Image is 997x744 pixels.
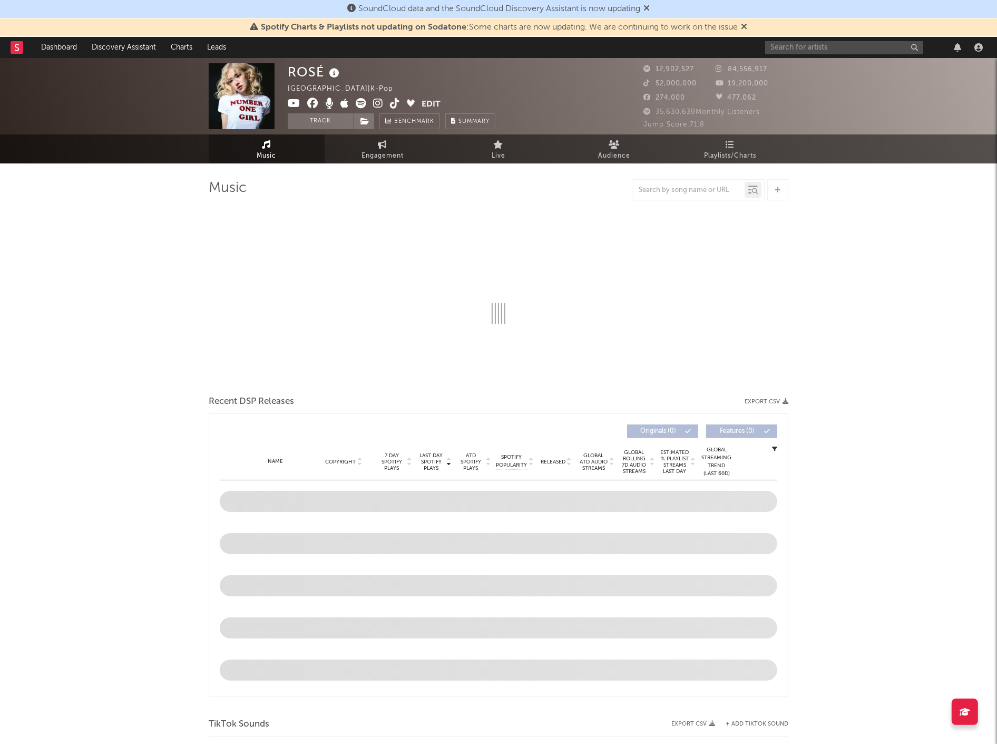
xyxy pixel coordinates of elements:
[541,459,565,465] span: Released
[34,37,84,58] a: Dashboard
[599,150,631,162] span: Audience
[325,134,441,163] a: Engagement
[643,121,705,128] span: Jump Score: 71.8
[209,134,325,163] a: Music
[445,113,495,129] button: Summary
[209,395,294,408] span: Recent DSP Releases
[643,5,650,13] span: Dismiss
[417,452,445,471] span: Last Day Spotify Plays
[496,453,527,469] span: Spotify Popularity
[643,66,694,73] span: 12,902,527
[241,458,310,466] div: Name
[556,134,672,163] a: Audience
[643,94,685,101] span: 274,000
[379,113,440,129] a: Benchmark
[358,5,640,13] span: SoundCloud data and the SoundCloud Discovery Assistant is now updating
[209,718,269,731] span: TikTok Sounds
[288,113,354,129] button: Track
[660,449,689,475] span: Estimated % Playlist Streams Last Day
[457,452,485,471] span: ATD Spotify Plays
[257,150,277,162] span: Music
[701,446,732,478] div: Global Streaming Trend (Last 60D)
[745,399,788,405] button: Export CSV
[441,134,556,163] a: Live
[713,428,761,434] span: Features ( 0 )
[361,150,404,162] span: Engagement
[84,37,163,58] a: Discovery Assistant
[716,94,757,101] span: 477,062
[671,721,715,727] button: Export CSV
[715,721,788,727] button: + Add TikTok Sound
[643,109,760,115] span: 35,630,639 Monthly Listeners
[706,424,777,438] button: Features(0)
[716,80,769,87] span: 19,200,000
[765,41,923,54] input: Search for artists
[620,449,649,475] span: Global Rolling 7D Audio Streams
[633,186,745,195] input: Search by song name or URL
[261,23,466,32] span: Spotify Charts & Playlists not updating on Sodatone
[288,63,342,81] div: ROSÉ
[458,119,490,124] span: Summary
[705,150,757,162] span: Playlists/Charts
[288,83,405,95] div: [GEOGRAPHIC_DATA] | K-Pop
[716,66,768,73] span: 84,556,917
[492,150,505,162] span: Live
[634,428,682,434] span: Originals ( 0 )
[394,115,434,128] span: Benchmark
[378,452,406,471] span: 7 Day Spotify Plays
[643,80,697,87] span: 52,000,000
[163,37,200,58] a: Charts
[261,23,738,32] span: : Some charts are now updating. We are continuing to work on the issue
[579,452,608,471] span: Global ATD Audio Streams
[672,134,788,163] a: Playlists/Charts
[741,23,747,32] span: Dismiss
[325,459,356,465] span: Copyright
[726,721,788,727] button: + Add TikTok Sound
[422,98,441,111] button: Edit
[627,424,698,438] button: Originals(0)
[200,37,233,58] a: Leads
